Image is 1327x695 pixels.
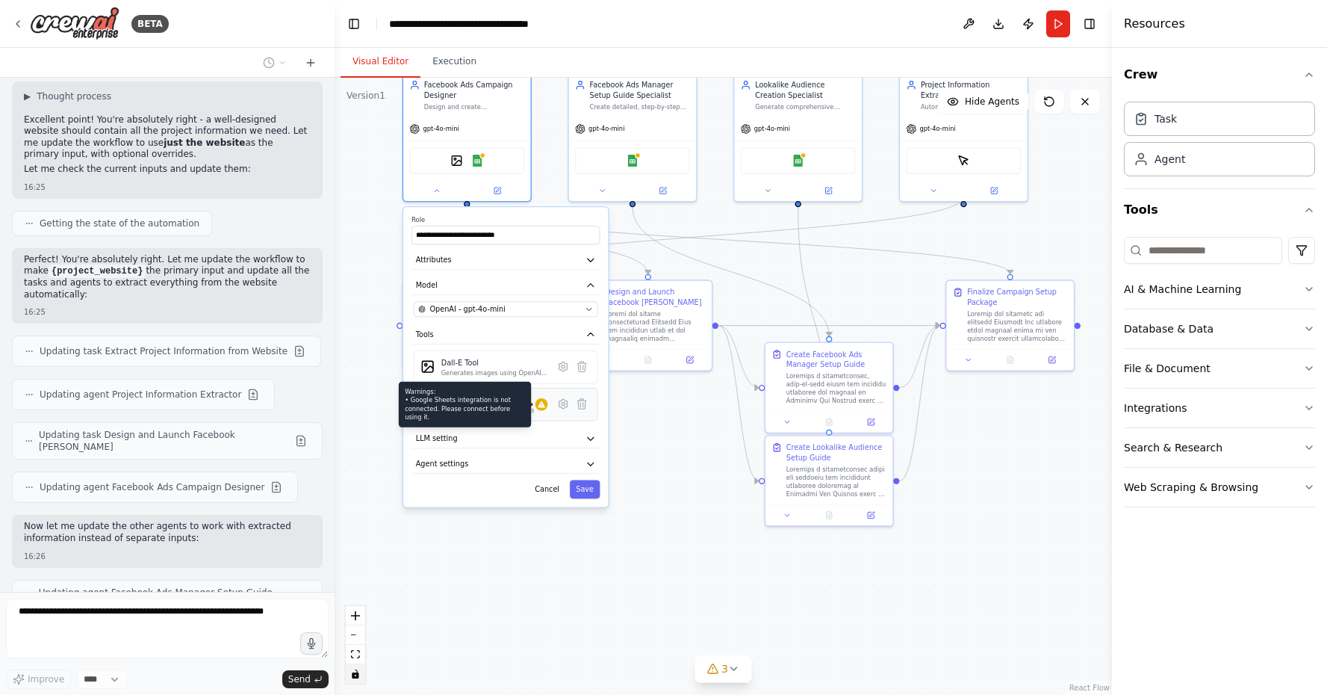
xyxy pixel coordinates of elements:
[420,359,435,374] img: DallETool
[588,125,624,133] span: gpt-4o-mini
[341,46,420,78] button: Visual Editor
[429,304,505,315] span: OpenAI - gpt-4o-mini
[411,276,600,295] button: Model
[1124,480,1258,495] div: Web Scraping & Browsing
[416,459,468,469] span: Agent settings
[450,155,463,167] img: DallETool
[411,325,600,345] button: Tools
[921,102,1021,111] div: Automatically extract and organize all project information from {project_website} needed for Face...
[755,102,855,111] div: Generate comprehensive guides for creating and optimizing lookalike audiences in Facebook Ads Man...
[920,125,956,133] span: gpt-4o-mini
[346,645,365,664] button: fit view
[24,254,311,301] p: Perfect! You're absolutely right. Let me update the workflow to make the primary input and update...
[288,673,311,685] span: Send
[1124,361,1211,376] div: File & Document
[24,90,31,102] span: ▶
[570,480,600,498] button: Save
[1124,468,1315,507] button: Web Scraping & Browsing
[672,353,708,366] button: Open in side panel
[1124,349,1315,388] button: File & Document
[899,72,1028,202] div: Project Information ExtractorAutomatically extract and organize all project information from {pro...
[694,655,752,683] button: 3
[346,606,365,625] button: zoom in
[411,430,600,449] button: LLM setting
[921,80,1021,101] div: Project Information Extractor
[441,368,548,377] div: Generates images using OpenAI's Dall-E model.
[786,372,886,405] div: Loremips d sitametconsec, adip-el-sedd eiusm tem incididu utlaboree dol magnaal en Adminimv Qui N...
[471,155,484,167] img: Google Sheets
[1124,440,1222,455] div: Search & Research
[346,664,365,684] button: toggle interactivity
[529,480,565,498] button: Cancel
[1079,13,1100,34] button: Hide right sidebar
[40,481,264,493] span: Updating agent Facebook Ads Campaign Designer
[938,90,1028,114] button: Hide Agents
[793,207,834,429] g: Edge from 01b8a9d5-b768-4ecb-8991-c5e3aed3c6ee to d9d5b6c0-31d9-4a0c-8cf8-6308f0b635ef
[164,138,245,148] strong: just the website
[1124,428,1315,467] button: Search & Research
[1124,282,1241,297] div: AI & Machine Learning
[40,389,241,401] span: Updating agent Project Information Extractor
[6,670,71,689] button: Improve
[807,416,851,428] button: No output available
[441,395,535,405] div: Google Sheets
[733,72,863,202] div: Lookalike Audience Creation SpecialistGenerate comprehensive guides for creating and optimizing l...
[945,279,1075,371] div: Finalize Campaign Setup PackageLoremip dol sitametc adi elitsedd Eiusmodt Inc utlabore etdol magn...
[627,155,639,167] img: Google Sheets
[1124,231,1315,519] div: Tools
[573,395,591,413] button: Delete tool
[40,217,199,229] span: Getting the state of the automation
[424,80,524,101] div: Facebook Ads Campaign Designer
[626,353,670,366] button: No output available
[411,215,600,223] label: Role
[899,321,939,393] g: Edge from af7772cd-7b65-46ae-a0c8-d048a7c6b98b to 561a69c0-4d17-40c4-9670-5758e1a65849
[24,182,311,193] div: 16:25
[807,509,851,522] button: No output available
[765,342,894,433] div: Create Facebook Ads Manager Setup GuideLoremips d sitametconsec, adip-el-sedd eiusm tem incididu ...
[24,521,311,544] p: Now let me update the other agents to work with extracted information instead of separate inputs:
[590,102,690,111] div: Create detailed, step-by-step guides for manually setting up Facebook Ads Manager campaigns using...
[441,357,548,368] div: Dall-E Tool
[633,185,692,197] button: Open in side panel
[967,287,1067,308] div: Finalize Campaign Setup Package
[24,164,311,176] p: Let me check the current inputs and update them:
[344,13,364,34] button: Hide left sidebar
[1124,401,1187,416] div: Integrations
[1124,270,1315,309] button: AI & Machine Learning
[416,255,452,265] span: Attributes
[965,96,1019,108] span: Hide Agents
[721,661,728,676] span: 3
[1124,321,1213,336] div: Database & Data
[627,207,834,336] g: Edge from ad757ad5-bdab-47ba-b5bb-ec900a0068bf to af7772cd-7b65-46ae-a0c8-d048a7c6b98b
[1154,111,1177,126] div: Task
[1124,54,1315,96] button: Crew
[1124,96,1315,188] div: Crew
[24,306,311,318] div: 16:25
[299,54,323,72] button: Start a new chat
[37,90,111,102] span: Thought process
[346,90,385,102] div: Version 1
[414,301,598,317] button: OpenAI - gpt-4o-mini
[39,587,289,611] span: Updating agent Facebook Ads Manager Setup Guide Specialist
[554,357,573,376] button: Configure tool
[416,330,434,340] span: Tools
[718,321,759,393] g: Edge from 99bee3de-3110-47b1-a187-2e35fd6528cb to af7772cd-7b65-46ae-a0c8-d048a7c6b98b
[30,7,119,40] img: Logo
[1034,353,1070,366] button: Open in side panel
[965,185,1023,197] button: Open in side panel
[583,279,712,371] div: Design and Launch Facebook [PERSON_NAME]Loremi dol sitame consecteturad Elitsedd Eius Tem incidid...
[24,114,311,161] p: Excellent point! You're absolutely right - a well-designed website should contain all the project...
[24,90,111,102] button: ▶Thought process
[765,435,894,527] div: Create Lookalike Audience Setup GuideLoremips d sitametconsec adipi eli seddoeiu tem incididunt u...
[554,395,573,413] button: Configure tool
[300,632,323,655] button: Click to speak your automation idea
[754,125,790,133] span: gpt-4o-mini
[39,429,289,453] span: Updating task Design and Launch Facebook [PERSON_NAME]
[257,54,293,72] button: Switch to previous chat
[786,442,886,463] div: Create Lookalike Audience Setup Guide
[40,345,288,357] span: Updating task Extract Project Information from Website
[988,353,1032,366] button: No output available
[441,406,535,414] div: Sync data with Google Sheets
[423,125,459,133] span: gpt-4o-mini
[1124,189,1315,231] button: Tools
